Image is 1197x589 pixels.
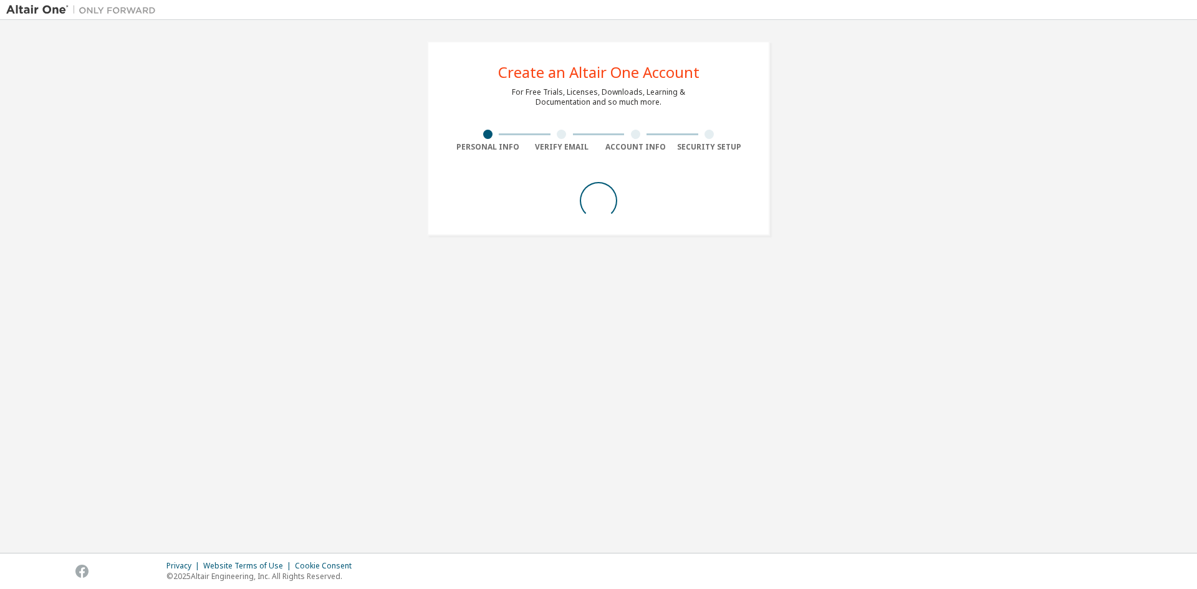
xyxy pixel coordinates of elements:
[75,565,89,578] img: facebook.svg
[203,561,295,571] div: Website Terms of Use
[673,142,747,152] div: Security Setup
[498,65,699,80] div: Create an Altair One Account
[512,87,685,107] div: For Free Trials, Licenses, Downloads, Learning & Documentation and so much more.
[6,4,162,16] img: Altair One
[166,571,359,582] p: © 2025 Altair Engineering, Inc. All Rights Reserved.
[166,561,203,571] div: Privacy
[598,142,673,152] div: Account Info
[525,142,599,152] div: Verify Email
[451,142,525,152] div: Personal Info
[295,561,359,571] div: Cookie Consent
